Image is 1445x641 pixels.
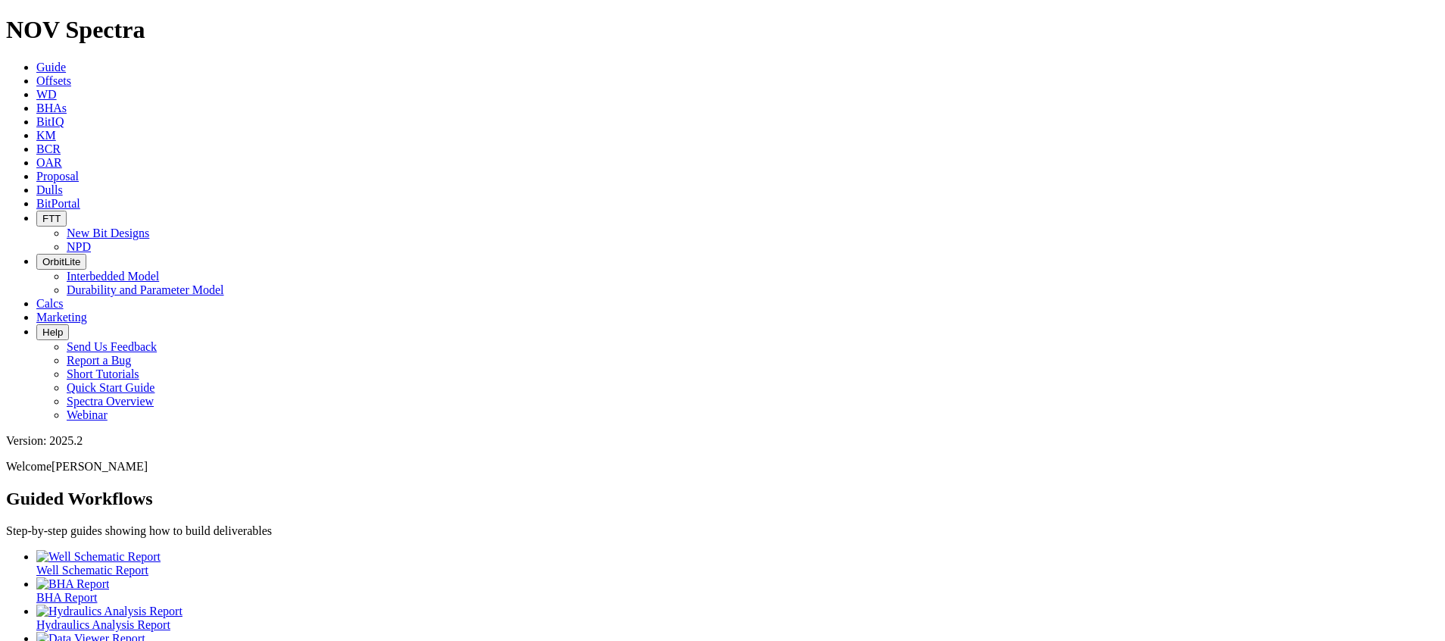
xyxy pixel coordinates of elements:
[36,211,67,227] button: FTT
[67,240,91,253] a: NPD
[36,297,64,310] a: Calcs
[42,327,63,338] span: Help
[6,460,1439,474] p: Welcome
[36,311,87,324] a: Marketing
[36,550,1439,577] a: Well Schematic Report Well Schematic Report
[36,156,62,169] a: OAR
[36,550,161,564] img: Well Schematic Report
[36,183,63,196] a: Dulls
[42,213,61,224] span: FTT
[36,74,71,87] a: Offsets
[67,283,224,296] a: Durability and Parameter Model
[36,88,57,101] a: WD
[67,270,159,283] a: Interbedded Model
[42,256,80,267] span: OrbitLite
[36,142,61,155] a: BCR
[51,460,148,473] span: [PERSON_NAME]
[6,489,1439,509] h2: Guided Workflows
[36,564,148,577] span: Well Schematic Report
[6,16,1439,44] h1: NOV Spectra
[36,577,109,591] img: BHA Report
[6,434,1439,448] div: Version: 2025.2
[67,395,154,408] a: Spectra Overview
[67,227,149,239] a: New Bit Designs
[36,254,86,270] button: OrbitLite
[36,129,56,142] a: KM
[36,605,183,618] img: Hydraulics Analysis Report
[36,577,1439,604] a: BHA Report BHA Report
[36,605,1439,631] a: Hydraulics Analysis Report Hydraulics Analysis Report
[67,408,108,421] a: Webinar
[36,115,64,128] a: BitIQ
[67,340,157,353] a: Send Us Feedback
[36,324,69,340] button: Help
[67,381,154,394] a: Quick Start Guide
[36,61,66,73] a: Guide
[36,170,79,183] a: Proposal
[6,524,1439,538] p: Step-by-step guides showing how to build deliverables
[36,197,80,210] a: BitPortal
[36,591,97,604] span: BHA Report
[36,618,170,631] span: Hydraulics Analysis Report
[67,354,131,367] a: Report a Bug
[36,102,67,114] a: BHAs
[67,367,139,380] a: Short Tutorials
